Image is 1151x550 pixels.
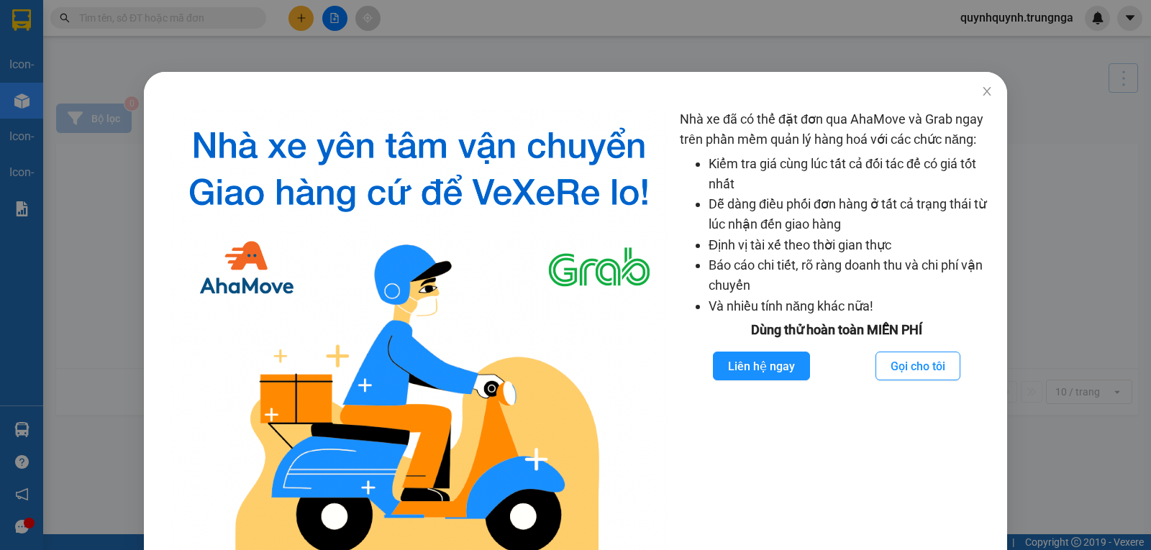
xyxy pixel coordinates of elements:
span: close [981,86,993,97]
button: Close [967,72,1007,112]
div: Dùng thử hoàn toàn MIỄN PHÍ [680,320,993,340]
span: Liên hệ ngay [728,357,795,375]
li: Dễ dàng điều phối đơn hàng ở tất cả trạng thái từ lúc nhận đến giao hàng [709,194,993,235]
li: Và nhiều tính năng khác nữa! [709,296,993,316]
li: Định vị tài xế theo thời gian thực [709,235,993,255]
li: Kiểm tra giá cùng lúc tất cả đối tác để có giá tốt nhất [709,154,993,195]
li: Báo cáo chi tiết, rõ ràng doanh thu và chi phí vận chuyển [709,255,993,296]
span: Gọi cho tôi [891,357,945,375]
button: Gọi cho tôi [875,352,960,380]
button: Liên hệ ngay [713,352,810,380]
